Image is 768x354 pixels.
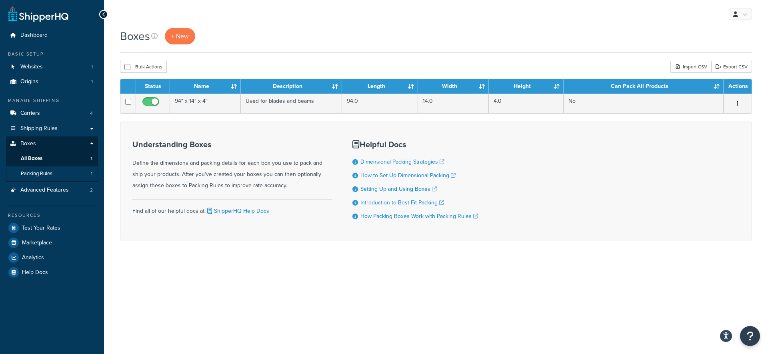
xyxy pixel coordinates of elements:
[22,254,44,261] span: Analytics
[20,110,40,117] span: Carriers
[6,106,98,121] a: Carriers 4
[6,236,98,250] a: Marketplace
[6,74,98,89] li: Origins
[21,170,52,177] span: Packing Rules
[6,60,98,74] a: Websites 1
[352,140,478,149] h3: Helpful Docs
[418,94,489,113] td: 14.0
[360,198,444,207] a: Introduction to Best Fit Packing
[360,212,478,220] a: How Packing Boxes Work with Packing Rules
[90,155,92,162] span: 1
[711,61,752,73] a: Export CSV
[360,185,437,193] a: Setting Up and Using Boxes
[6,51,98,58] div: Basic Setup
[132,140,332,191] div: Define the dimensions and packing details for each box you use to pack and ship your products. Af...
[91,170,92,177] span: 1
[6,212,98,219] div: Resources
[136,79,170,94] th: Status
[21,155,42,162] span: All Boxes
[6,166,98,181] li: Packing Rules
[6,183,98,198] li: Advanced Features
[20,32,48,39] span: Dashboard
[22,240,52,246] span: Marketplace
[6,151,98,166] li: All Boxes
[171,32,189,41] span: + New
[90,110,93,117] span: 4
[564,94,724,113] td: No
[90,187,93,194] span: 2
[6,121,98,136] a: Shipping Rules
[6,250,98,265] a: Analytics
[6,221,98,235] a: Test Your Rates
[6,166,98,181] a: Packing Rules 1
[6,265,98,280] a: Help Docs
[120,61,167,73] button: Bulk Actions
[724,79,752,94] th: Actions
[6,151,98,166] a: All Boxes 1
[6,136,98,182] li: Boxes
[360,171,456,180] a: How to Set Up Dimensional Packing
[120,28,150,44] h1: Boxes
[6,60,98,74] li: Websites
[241,94,342,113] td: Used for blades and beams
[91,64,93,70] span: 1
[165,28,195,44] a: + New
[20,140,36,147] span: Boxes
[20,78,38,85] span: Origins
[132,140,332,149] h3: Understanding Boxes
[20,64,43,70] span: Websites
[20,187,69,194] span: Advanced Features
[170,79,241,94] th: Name : activate to sort column ascending
[564,79,724,94] th: Can Pack All Products : activate to sort column ascending
[170,94,241,113] td: 94" x 14" x 4"
[132,199,332,217] div: Find all of our helpful docs at:
[8,6,68,22] a: ShipperHQ Home
[6,106,98,121] li: Carriers
[342,94,418,113] td: 94.0
[342,79,418,94] th: Length : activate to sort column ascending
[241,79,342,94] th: Description : activate to sort column ascending
[6,136,98,151] a: Boxes
[670,61,711,73] div: Import CSV
[22,269,48,276] span: Help Docs
[206,207,269,215] a: ShipperHQ Help Docs
[20,125,58,132] span: Shipping Rules
[6,74,98,89] a: Origins 1
[6,97,98,104] div: Manage Shipping
[418,79,489,94] th: Width : activate to sort column ascending
[91,78,93,85] span: 1
[489,79,564,94] th: Height : activate to sort column ascending
[6,28,98,43] a: Dashboard
[6,183,98,198] a: Advanced Features 2
[22,225,60,232] span: Test Your Rates
[740,326,760,346] button: Open Resource Center
[360,158,444,166] a: Dimensional Packing Strategies
[489,94,564,113] td: 4.0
